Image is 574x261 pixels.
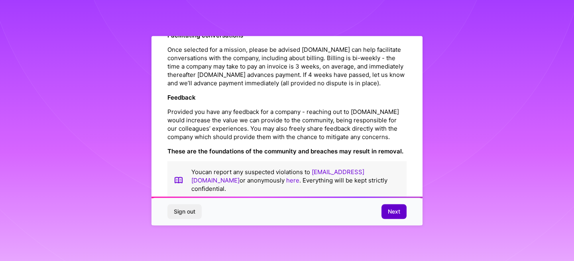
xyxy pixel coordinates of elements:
strong: Feedback [167,93,196,101]
strong: These are the foundations of the community and breaches may result in removal. [167,147,403,155]
span: Next [388,208,400,216]
p: You can report any suspected violations to or anonymously . Everything will be kept strictly conf... [191,167,400,192]
a: here [286,176,299,184]
button: Sign out [167,204,202,219]
button: Next [381,204,407,219]
p: Provided you have any feedback for a company - reaching out to [DOMAIN_NAME] would increase the v... [167,107,407,141]
img: book icon [174,167,183,192]
a: [EMAIL_ADDRESS][DOMAIN_NAME] [191,168,364,184]
p: Once selected for a mission, please be advised [DOMAIN_NAME] can help facilitate conversations wi... [167,45,407,87]
span: Sign out [174,208,195,216]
